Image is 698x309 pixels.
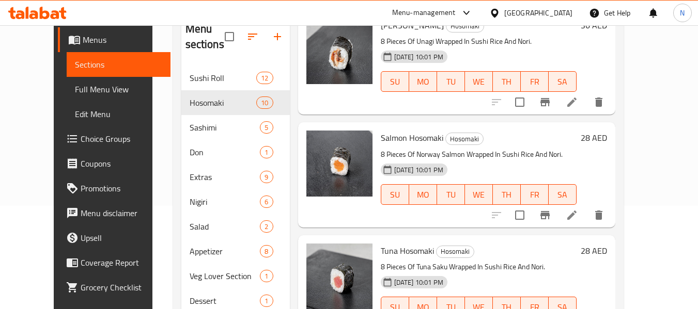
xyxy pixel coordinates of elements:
[390,52,447,62] span: [DATE] 10:01 PM
[256,72,273,84] div: items
[549,184,577,205] button: SA
[58,275,170,300] a: Grocery Checklist
[441,187,461,202] span: TU
[190,72,257,84] span: Sushi Roll
[385,74,405,89] span: SU
[445,133,484,145] div: Hosomaki
[441,74,461,89] span: TU
[58,201,170,225] a: Menu disclaimer
[75,83,162,95] span: Full Menu View
[566,96,578,108] a: Edit menu item
[260,146,273,158] div: items
[190,245,260,257] span: Appetizer
[413,187,433,202] span: MO
[260,222,272,232] span: 2
[58,151,170,176] a: Coupons
[58,176,170,201] a: Promotions
[190,171,260,183] span: Extras
[553,187,572,202] span: SA
[549,71,577,92] button: SA
[509,91,531,113] span: Select to update
[521,184,549,205] button: FR
[190,295,260,307] span: Dessert
[67,77,170,102] a: Full Menu View
[306,131,373,197] img: Salmon Hosomaki
[504,7,572,19] div: [GEOGRAPHIC_DATA]
[465,71,493,92] button: WE
[190,146,260,158] span: Don
[67,52,170,77] a: Sections
[58,27,170,52] a: Menus
[409,71,437,92] button: MO
[381,243,434,258] span: Tuna Hosomaki
[75,58,162,71] span: Sections
[260,295,273,307] div: items
[586,90,611,115] button: delete
[81,281,162,294] span: Grocery Checklist
[525,187,545,202] span: FR
[260,270,273,282] div: items
[469,74,489,89] span: WE
[181,239,290,264] div: Appetizer8
[181,66,290,90] div: Sushi Roll12
[566,209,578,221] a: Edit menu item
[493,184,521,205] button: TH
[437,246,474,257] span: Hosomaki
[81,207,162,219] span: Menu disclaimer
[257,98,272,108] span: 10
[469,187,489,202] span: WE
[260,123,272,133] span: 5
[81,133,162,145] span: Choice Groups
[381,130,443,145] span: Salmon Hosomaki
[381,148,577,161] p: 8 Pieces Of Norway Salmon Wrapped In Sushi Rice And Nori.
[409,184,437,205] button: MO
[533,203,557,227] button: Branch-specific-item
[181,189,290,214] div: Nigiri6
[260,172,272,182] span: 9
[306,18,373,84] img: Unagi Hosomaki
[497,74,517,89] span: TH
[392,7,456,19] div: Menu-management
[525,74,545,89] span: FR
[586,203,611,227] button: delete
[190,96,257,109] span: Hosomaki
[58,250,170,275] a: Coverage Report
[381,184,409,205] button: SU
[413,74,433,89] span: MO
[190,121,260,134] span: Sashimi
[390,165,447,175] span: [DATE] 10:01 PM
[181,214,290,239] div: Salad2
[581,131,607,145] h6: 28 AED
[181,115,290,140] div: Sashimi5
[533,90,557,115] button: Branch-specific-item
[260,196,273,208] div: items
[446,20,484,32] span: Hosomaki
[181,165,290,189] div: Extras9
[257,73,272,83] span: 12
[240,24,265,49] span: Sort sections
[190,270,260,282] span: Veg Lover Section
[381,35,577,48] p: 8 Pieces Of Unagi Wrapped In Sushi Rice And Nori.
[581,243,607,258] h6: 28 AED
[83,34,162,46] span: Menus
[390,278,447,287] span: [DATE] 10:01 PM
[265,24,290,49] button: Add section
[260,271,272,281] span: 1
[493,71,521,92] button: TH
[385,187,405,202] span: SU
[81,182,162,194] span: Promotions
[260,171,273,183] div: items
[190,196,260,208] span: Nigiri
[437,184,465,205] button: TU
[260,247,272,256] span: 8
[190,220,260,233] span: Salad
[581,18,607,32] h6: 36 AED
[381,71,409,92] button: SU
[58,126,170,151] a: Choice Groups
